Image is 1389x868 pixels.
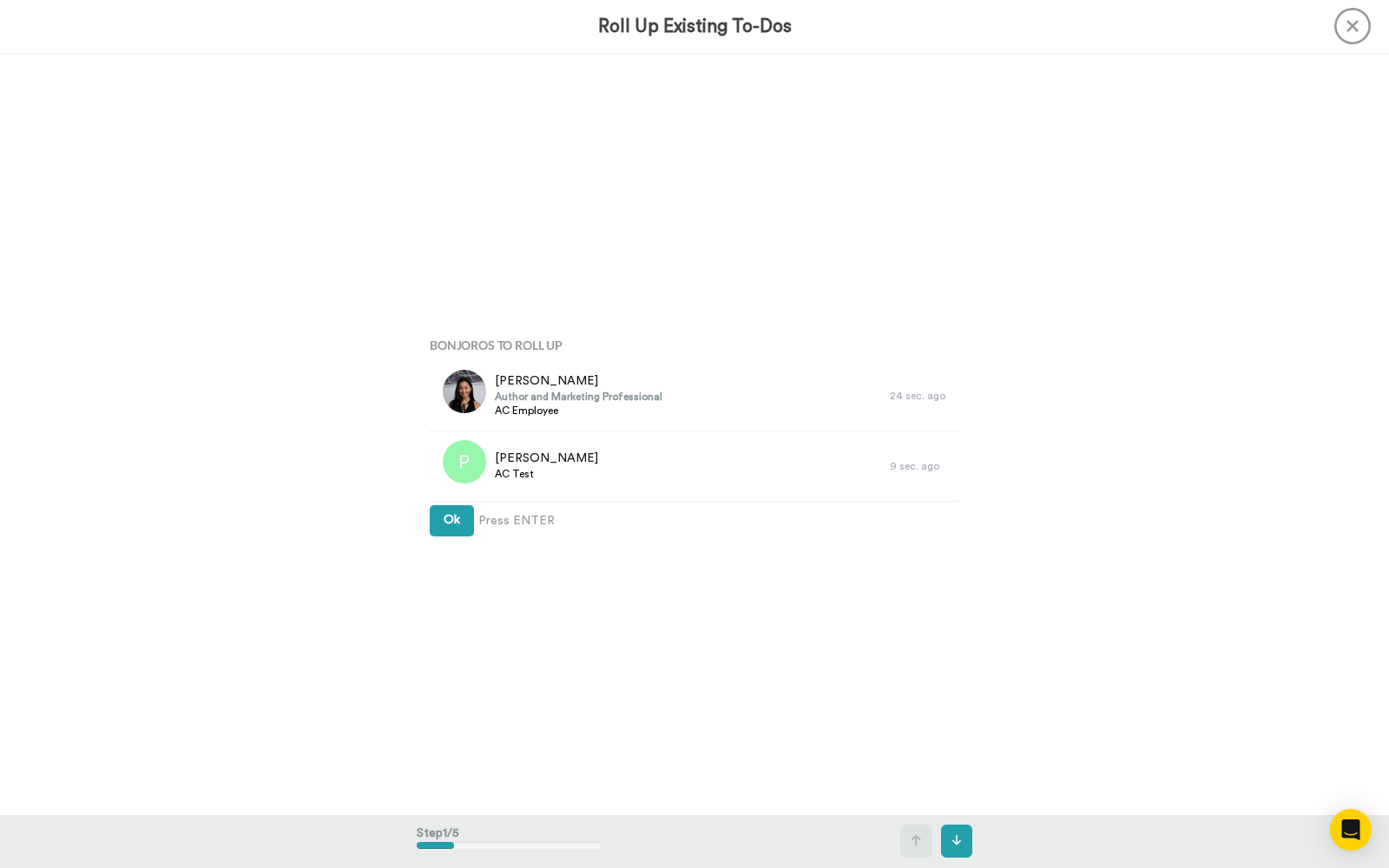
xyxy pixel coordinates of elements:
[443,440,486,483] img: p.png
[890,389,951,403] div: 24 sec. ago
[444,514,460,526] span: Ok
[495,450,598,467] span: [PERSON_NAME]
[598,16,792,36] h3: Roll Up Existing To-Dos
[417,816,602,866] div: Step 1 / 5
[478,512,555,529] span: Press ENTER
[495,404,662,418] span: AC Employee
[890,459,951,473] div: 9 sec. ago
[430,505,474,536] button: Ok
[495,467,598,481] span: AC Test
[1330,809,1372,851] div: Open Intercom Messenger
[430,339,959,352] h4: Bonjoros To Roll Up
[495,390,662,404] span: Author and Marketing Professional
[443,370,486,413] img: 72c3f473-0b7f-48cf-87d4-2d790bf601db.jpg
[495,372,662,390] span: [PERSON_NAME]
